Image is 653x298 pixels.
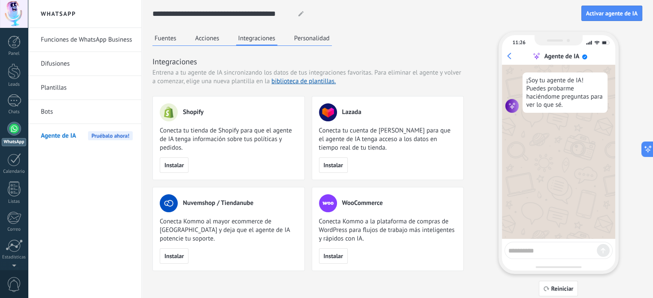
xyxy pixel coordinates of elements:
[236,32,278,46] button: Integraciones
[505,99,519,113] img: agent icon
[41,76,133,100] a: Plantillas
[586,10,638,16] span: Activar agente de IA
[41,124,76,148] span: Agente de IA
[164,162,184,168] span: Instalar
[152,32,179,45] button: Fuentes
[2,255,27,260] div: Estadísticas
[28,52,141,76] li: Difusiones
[271,77,336,85] a: biblioteca de plantillas.
[319,248,348,264] button: Instalar
[28,28,141,52] li: Funciones de WhatsApp Business
[2,109,27,115] div: Chats
[41,28,133,52] a: Funciones de WhatsApp Business
[513,39,525,46] div: 11:26
[2,199,27,205] div: Listas
[183,108,203,117] span: Shopify
[152,69,373,77] span: Entrena a tu agente de IA sincronizando los datos de tus integraciones favoritas.
[2,82,27,87] div: Leads
[581,6,642,21] button: Activar agente de IA
[41,100,133,124] a: Bots
[319,126,457,152] span: Conecta tu cuenta de [PERSON_NAME] para que el agente de IA tenga acceso a los datos en tiempo re...
[2,169,27,175] div: Calendario
[324,162,343,168] span: Instalar
[292,32,332,45] button: Personalidad
[324,253,343,259] span: Instalar
[2,227,27,232] div: Correo
[319,217,457,243] span: Conecta Kommo a la plataforma de compras de WordPress para flujos de trabajo más inteligentes y r...
[152,69,461,85] span: Para eliminar el agente y volver a comenzar, elige una nueva plantilla en la
[342,108,361,117] span: Lazada
[342,199,383,208] span: WooCommerce
[193,32,222,45] button: Acciones
[160,126,298,152] span: Conecta tu tienda de Shopify para que el agente de IA tenga información sobre tus políticas y ped...
[28,100,141,124] li: Bots
[28,76,141,100] li: Plantillas
[160,248,188,264] button: Instalar
[152,56,464,67] h3: Integraciones
[544,52,579,60] div: Agente de IA
[160,217,298,243] span: Conecta Kommo al mayor ecommerce de [GEOGRAPHIC_DATA] y deja que el agente de IA potencie tu sopo...
[551,286,574,292] span: Reiniciar
[160,157,188,173] button: Instalar
[41,124,133,148] a: Agente de IAPruébalo ahora!
[319,157,348,173] button: Instalar
[183,199,253,208] span: Nuvemshop / Tiendanube
[164,253,184,259] span: Instalar
[2,138,26,146] div: WhatsApp
[522,72,607,113] div: ¡Soy tu agente de IA! Puedes probarme haciéndome preguntas para ver lo que sé.
[41,52,133,76] a: Difusiones
[2,51,27,57] div: Panel
[28,124,141,147] li: Agente de IA
[88,131,133,140] span: Pruébalo ahora!
[539,281,578,296] button: Reiniciar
